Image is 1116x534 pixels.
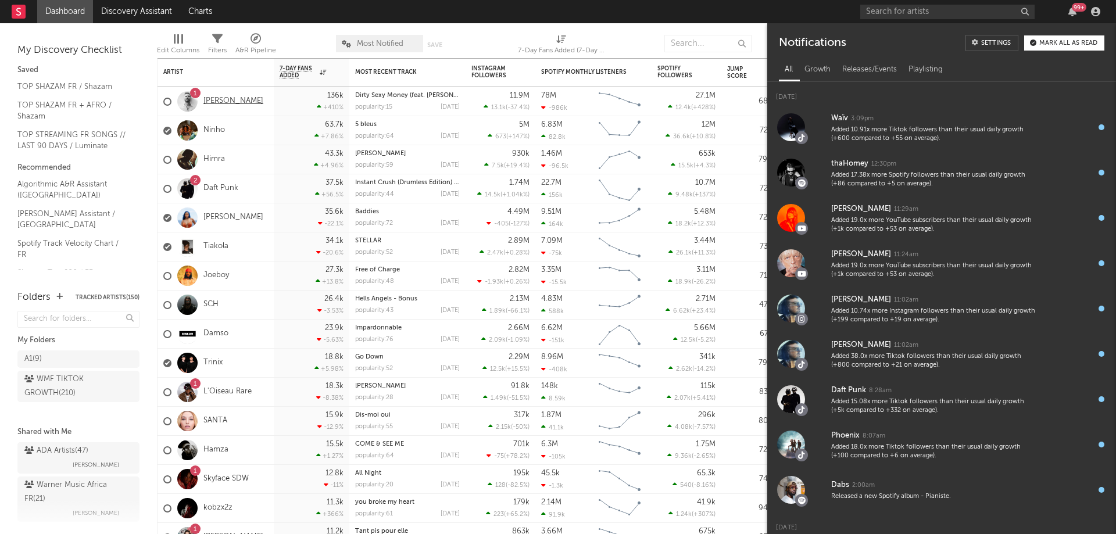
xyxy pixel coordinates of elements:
[694,366,714,372] span: -14.2 %
[235,44,276,58] div: A&R Pipeline
[355,121,377,128] a: 5 bleus
[441,278,460,285] div: [DATE]
[508,134,528,140] span: +147 %
[541,237,563,245] div: 7.09M
[673,308,690,314] span: 6.62k
[481,336,530,343] div: ( )
[17,80,128,93] a: TOP SHAZAM FR / Shazam
[831,397,1036,415] div: Added 15.08x more Tiktok followers than their usual daily growth (+5k compared to +332 on average).
[678,163,693,169] span: 15.5k
[668,103,716,111] div: ( )
[727,211,774,225] div: 72.0
[17,237,128,261] a: Spotify Track Velocity Chart / FR
[695,179,716,187] div: 10.7M
[831,261,1036,279] div: Added 19.0x more YouTube subscribers than their usual daily growth (+1k compared to +53 on average).
[541,278,567,286] div: -15.5k
[495,134,506,140] span: 673
[325,150,344,157] div: 43.3k
[325,208,344,216] div: 35.6k
[477,278,530,285] div: ( )
[355,383,406,389] a: [PERSON_NAME]
[593,145,646,174] svg: Chart title
[314,162,344,169] div: +4.96 %
[488,132,530,140] div: ( )
[894,205,918,214] div: 11:29am
[441,191,460,198] div: [DATE]
[593,261,646,291] svg: Chart title
[673,134,690,140] span: 36.6k
[593,232,646,261] svg: Chart title
[767,377,1116,422] a: Daft Punk8:28amAdded 15.08x more Tiktok followers than their usual daily growth (+5k compared to ...
[17,207,128,231] a: [PERSON_NAME] Assistant / [GEOGRAPHIC_DATA]
[355,470,381,476] a: All Night
[671,162,716,169] div: ( )
[203,96,263,106] a: [PERSON_NAME]
[668,220,716,227] div: ( )
[831,126,1036,144] div: Added 10.91x more Tiktok followers than their usual daily growth (+600 compared to +55 on average).
[541,324,563,332] div: 6.62M
[696,266,716,274] div: 3.11M
[490,366,505,372] span: 12.5k
[485,192,500,198] span: 14.5k
[668,365,716,372] div: ( )
[541,133,566,141] div: 82.8k
[24,444,88,458] div: ADA Artists ( 47 )
[317,103,344,111] div: +410 %
[696,92,716,99] div: 27.1M
[509,266,530,274] div: 2.82M
[518,44,605,58] div: 7-Day Fans Added (7-Day Fans Added)
[355,499,414,506] a: you broke my heart
[541,179,561,187] div: 22.7M
[203,358,223,368] a: Trinix
[831,384,866,397] div: Daft Punk
[852,481,875,490] div: 2:00am
[355,209,379,215] a: Baddies
[203,503,233,513] a: kobzx2z
[355,325,402,331] a: Impardonnable
[673,336,716,343] div: ( )
[831,293,891,307] div: [PERSON_NAME]
[203,184,238,193] a: Daft Punk
[541,150,562,157] div: 1.46M
[17,371,139,402] a: WMF TIKTOK GROWTH(210)
[727,240,774,254] div: 73.3
[692,134,714,140] span: +10.8 %
[676,250,692,256] span: 26.1k
[441,220,460,227] div: [DATE]
[355,412,391,418] a: Dis-moi oui
[693,279,714,285] span: -26.2 %
[492,163,504,169] span: 7.5k
[494,221,509,227] span: -405
[509,353,530,361] div: 2.29M
[203,155,225,164] a: Himra
[441,162,460,169] div: [DATE]
[675,192,693,198] span: 9.48k
[666,132,716,140] div: ( )
[325,353,344,361] div: 18.8k
[903,60,949,80] div: Playlisting
[831,478,849,492] div: Dabs
[695,163,714,169] span: +4.3 %
[699,353,716,361] div: 341k
[727,356,774,370] div: 79.9
[668,249,716,256] div: ( )
[541,69,628,76] div: Spotify Monthly Listeners
[314,365,344,372] div: +5.98 %
[541,336,564,344] div: -151k
[664,35,752,52] input: Search...
[441,307,460,314] div: [DATE]
[863,432,885,440] div: 8:07am
[325,382,344,390] div: 18.3k
[541,295,563,303] div: 4.83M
[355,296,417,302] a: Hells Angels - Bonus
[668,278,716,285] div: ( )
[357,40,403,48] span: Most Notified
[325,266,344,274] div: 27.3k
[860,5,1035,19] input: Search for artists
[894,341,918,350] div: 11:02am
[325,121,344,128] div: 63.7k
[593,320,646,349] svg: Chart title
[1039,40,1097,46] div: Mark all as read
[355,150,406,157] a: [PERSON_NAME]
[325,179,344,187] div: 37.5k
